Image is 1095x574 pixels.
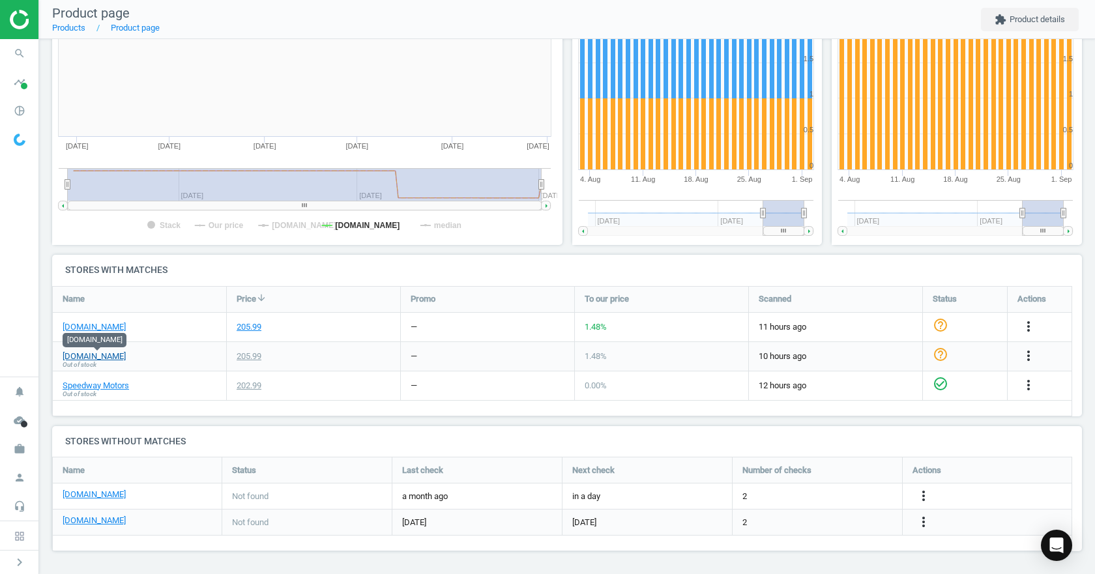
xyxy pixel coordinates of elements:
a: [DOMAIN_NAME] [63,321,126,333]
div: — [411,380,417,392]
span: Out of stock [63,360,96,369]
span: in a day [572,491,600,502]
i: more_vert [1021,348,1036,364]
span: Not found [232,491,269,502]
div: — [411,321,417,333]
div: 202.99 [237,380,261,392]
span: Actions [1017,293,1046,305]
span: [DATE] [572,517,596,528]
tspan: [DATE] [527,142,549,150]
tspan: [DATE] [66,142,89,150]
div: — [411,351,417,362]
i: headset_mic [7,494,32,519]
span: Out of stock [63,390,96,399]
button: more_vert [1021,377,1036,394]
span: Price [237,293,256,305]
tspan: Our price [209,221,244,230]
span: Not found [232,517,269,528]
i: check_circle_outline [933,376,948,392]
i: timeline [7,70,32,94]
text: 1 [809,90,813,98]
text: 1 [1069,90,1073,98]
i: more_vert [1021,377,1036,393]
span: Name [63,465,85,476]
i: cloud_done [7,408,32,433]
span: [DATE] [402,517,552,528]
a: Speedway Motors [63,380,129,392]
tspan: [DATE] [541,192,564,199]
button: chevron_right [3,554,36,571]
tspan: 11. Aug [890,175,914,183]
tspan: [DATE] [441,142,464,150]
tspan: [DOMAIN_NAME] [272,221,336,230]
i: extension [995,14,1006,25]
tspan: [DATE] [345,142,368,150]
span: Status [232,465,256,476]
a: Product page [111,23,160,33]
a: Products [52,23,85,33]
span: Product page [52,5,130,21]
i: search [7,41,32,66]
i: pie_chart_outlined [7,98,32,123]
span: Next check [572,465,615,476]
i: notifications [7,379,32,404]
i: more_vert [1021,319,1036,334]
h4: Stores without matches [52,426,1082,457]
text: 1.5 [1063,55,1073,63]
span: Last check [402,465,443,476]
tspan: 25. Aug [997,175,1021,183]
text: 0.5 [1063,126,1073,134]
i: chevron_right [12,554,27,570]
span: Promo [411,293,435,305]
a: [DOMAIN_NAME] [63,351,126,362]
span: 10 hours ago [759,351,912,362]
span: Name [63,293,85,305]
span: 1.48 % [585,351,607,361]
span: 12 hours ago [759,380,912,392]
i: work [7,437,32,461]
button: more_vert [1021,348,1036,365]
span: Actions [912,465,941,476]
tspan: [DATE] [158,142,181,150]
i: person [7,465,32,490]
span: 2 [742,517,747,528]
span: To our price [585,293,629,305]
a: [DOMAIN_NAME] [63,489,126,500]
span: 2 [742,491,747,502]
div: Open Intercom Messenger [1041,530,1072,561]
img: ajHJNr6hYgQAAAAASUVORK5CYII= [10,10,102,29]
tspan: 1. Sep [1051,175,1072,183]
img: wGWNvw8QSZomAAAAABJRU5ErkJggg== [14,134,25,146]
tspan: [DATE] [254,142,276,150]
div: 205.99 [237,351,261,362]
text: 0 [1069,162,1073,169]
text: 1.5 [803,55,813,63]
tspan: 4. Aug [839,175,860,183]
i: help_outline [933,317,948,333]
tspan: 25. Aug [737,175,761,183]
span: Status [933,293,957,305]
h4: Stores with matches [52,255,1082,285]
span: 1.48 % [585,322,607,332]
i: more_vert [916,488,931,504]
tspan: 4. Aug [580,175,600,183]
tspan: Stack [160,221,181,230]
i: help_outline [933,347,948,362]
span: 11 hours ago [759,321,912,333]
button: more_vert [916,514,931,531]
text: 0.5 [803,126,813,134]
div: 205.99 [237,321,261,333]
span: 0.00 % [585,380,607,390]
i: arrow_downward [256,293,267,303]
tspan: 11. Aug [631,175,655,183]
button: more_vert [916,488,931,505]
span: Scanned [759,293,791,305]
text: 0 [809,162,813,169]
tspan: 1. Sep [791,175,812,183]
button: more_vert [1021,319,1036,336]
tspan: median [434,221,461,230]
tspan: 18. Aug [944,175,968,183]
span: Number of checks [742,465,811,476]
button: extensionProduct details [981,8,1079,31]
tspan: 18. Aug [684,175,708,183]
